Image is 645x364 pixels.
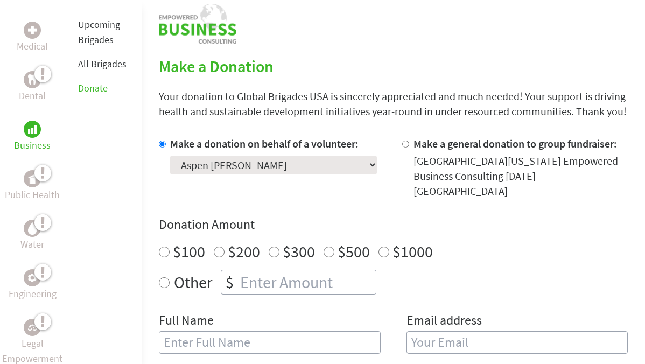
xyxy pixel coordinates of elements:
[228,241,260,262] label: $200
[159,216,628,233] h4: Donation Amount
[170,137,359,150] label: Make a donation on behalf of a volunteer:
[174,270,212,295] label: Other
[9,269,57,302] a: EngineeringEngineering
[78,52,129,76] li: All Brigades
[20,220,44,252] a: WaterWater
[159,57,628,76] h2: Make a Donation
[283,241,315,262] label: $300
[19,88,46,103] p: Dental
[24,170,41,187] div: Public Health
[17,22,48,54] a: MedicalMedical
[78,18,120,46] a: Upcoming Brigades
[5,187,60,202] p: Public Health
[28,125,37,134] img: Business
[28,274,37,282] img: Engineering
[159,312,214,331] label: Full Name
[24,319,41,336] div: Legal Empowerment
[24,71,41,88] div: Dental
[338,241,370,262] label: $500
[17,39,48,54] p: Medical
[78,82,108,94] a: Donate
[19,71,46,103] a: DentalDental
[221,270,238,294] div: $
[24,220,41,237] div: Water
[28,324,37,331] img: Legal Empowerment
[413,153,628,199] div: [GEOGRAPHIC_DATA][US_STATE] Empowered Business Consulting [DATE] [GEOGRAPHIC_DATA]
[28,222,37,234] img: Water
[5,170,60,202] a: Public HealthPublic Health
[159,331,380,354] input: Enter Full Name
[392,241,433,262] label: $1000
[159,89,628,119] p: Your donation to Global Brigades USA is sincerely appreciated and much needed! Your support is dr...
[413,137,617,150] label: Make a general donation to group fundraiser:
[406,312,482,331] label: Email address
[24,121,41,138] div: Business
[406,331,628,354] input: Your Email
[14,121,51,153] a: BusinessBusiness
[78,76,129,100] li: Donate
[28,173,37,184] img: Public Health
[173,241,205,262] label: $100
[20,237,44,252] p: Water
[159,4,236,44] img: logo-business.png
[78,13,129,52] li: Upcoming Brigades
[28,26,37,34] img: Medical
[78,58,127,70] a: All Brigades
[238,270,376,294] input: Enter Amount
[24,269,41,286] div: Engineering
[24,22,41,39] div: Medical
[14,138,51,153] p: Business
[28,74,37,85] img: Dental
[9,286,57,302] p: Engineering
